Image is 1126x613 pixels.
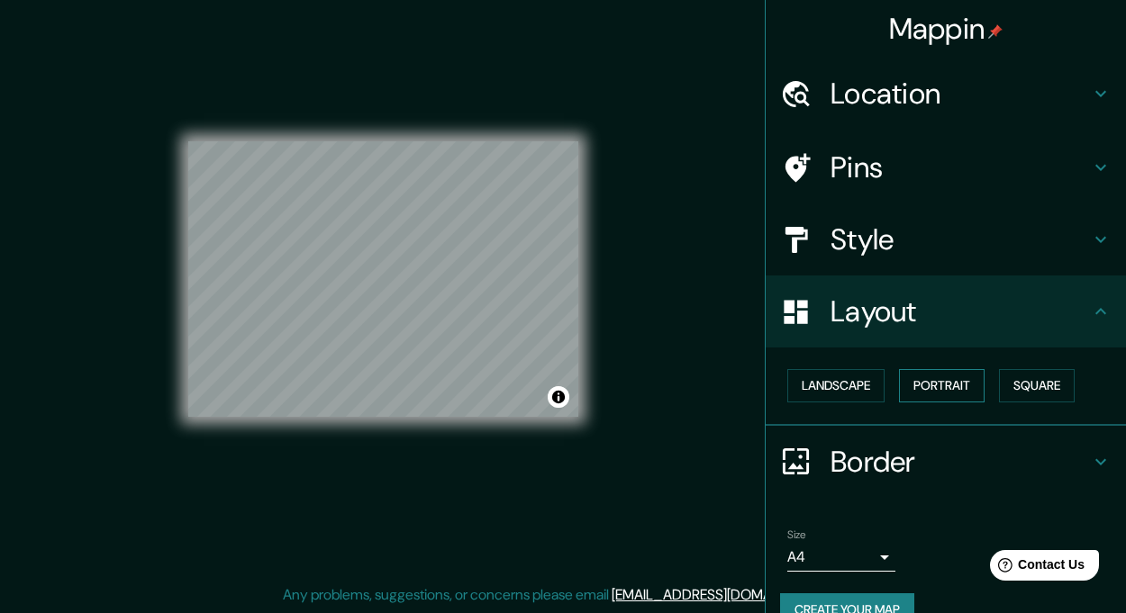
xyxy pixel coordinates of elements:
[899,369,985,402] button: Portrait
[966,543,1106,593] iframe: Help widget launcher
[612,585,834,604] a: [EMAIL_ADDRESS][DOMAIN_NAME]
[766,131,1126,203] div: Pins
[548,386,569,408] button: Toggle attribution
[999,369,1075,402] button: Square
[766,275,1126,347] div: Layout
[766,58,1126,130] div: Location
[831,293,1090,329] h4: Layout
[988,24,1003,39] img: pin-icon.png
[889,11,1003,47] h4: Mappin
[766,426,1126,498] div: Border
[787,527,806,542] label: Size
[766,203,1126,275] div: Style
[787,369,885,402] button: Landscape
[831,444,1090,480] h4: Border
[283,584,837,606] p: Any problems, suggestions, or concerns please email .
[787,543,895,572] div: A4
[831,76,1090,112] h4: Location
[831,221,1090,257] h4: Style
[188,141,578,417] canvas: Map
[831,149,1090,185] h4: Pins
